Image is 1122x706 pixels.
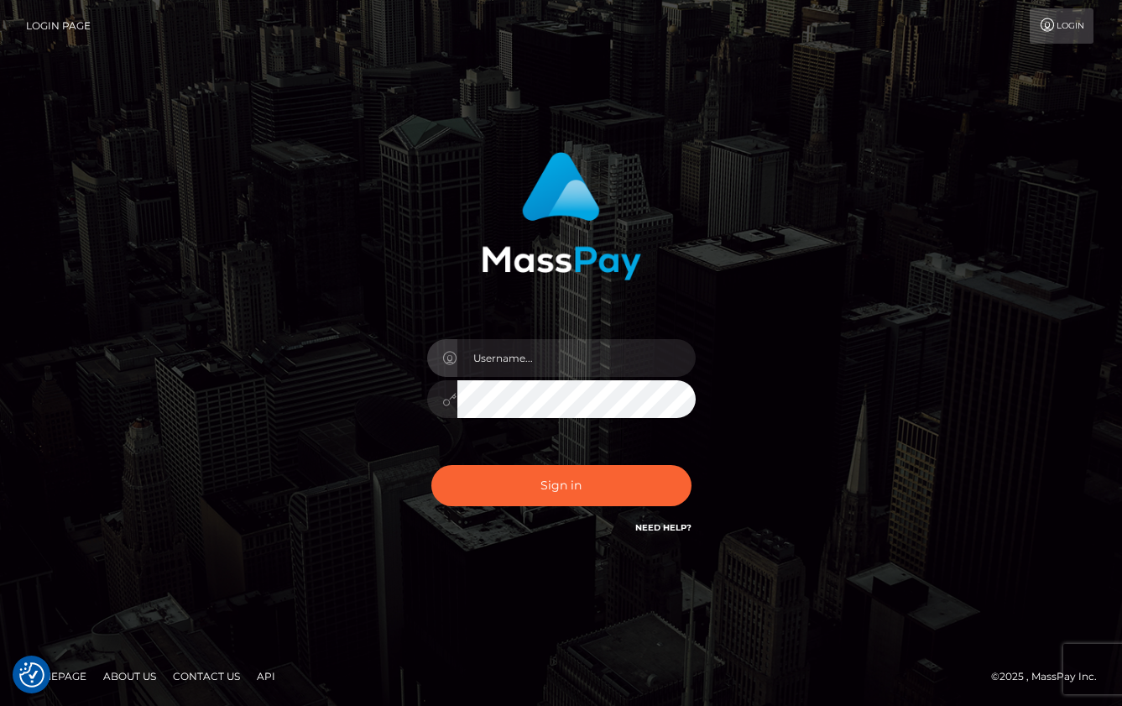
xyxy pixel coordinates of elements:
a: Login [1030,8,1093,44]
a: Contact Us [166,663,247,689]
a: API [250,663,282,689]
a: Login Page [26,8,91,44]
div: © 2025 , MassPay Inc. [991,667,1109,686]
input: Username... [457,339,696,377]
button: Sign in [431,465,691,506]
a: Homepage [18,663,93,689]
img: MassPay Login [482,152,641,280]
button: Consent Preferences [19,662,44,688]
img: Revisit consent button [19,662,44,688]
a: About Us [97,663,163,689]
a: Need Help? [635,522,691,533]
